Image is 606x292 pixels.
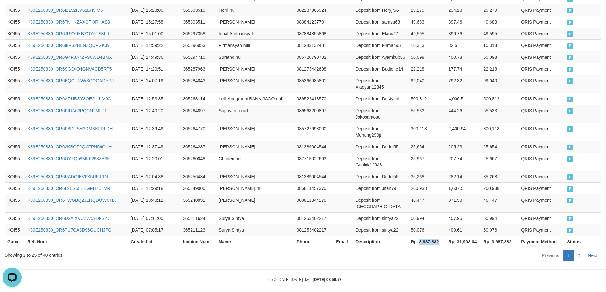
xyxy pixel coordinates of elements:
td: KOI55 [5,212,25,224]
a: K89E250830_OR6PIUA63PQCN1MLF1T [27,108,109,113]
a: K89E250830_OR6SGJXO4GNVACD5RT5 [27,66,112,71]
td: 22,218 [481,63,519,75]
td: 365211624 [180,212,216,224]
td: 22,218 [408,63,446,75]
td: QRIS Payment [519,75,564,93]
td: QRIS Payment [519,51,564,63]
th: Ref. Num [25,236,128,248]
td: 407.95 [446,212,481,224]
td: Deposit from Heryjr56 [353,4,408,16]
td: [DATE] 14:49:36 [128,51,180,63]
td: [DATE] 12:53:35 [128,93,180,105]
a: K89E250830_OR6OYZQ58MK6268ZE35 [27,156,109,161]
td: Suratno null [216,51,294,63]
td: KOI55 [5,105,25,123]
td: 49,683 [481,16,519,28]
th: Invoice Num [180,236,216,248]
td: KOI55 [5,153,25,171]
td: [DATE] 15:28:00 [128,4,180,16]
td: QRIS Payment [519,141,564,153]
td: Chuderi null [216,153,294,171]
td: 50,098 [408,51,446,63]
th: Phone [294,236,334,248]
td: [DATE] 15:01:00 [128,28,180,39]
td: Deposit from Dudul55 [353,141,408,153]
td: Firmansyah null [216,39,294,51]
td: 081389004544 [294,141,334,153]
a: K89E250830_OR6D2AIXVCZW59DFSZJ [27,216,109,221]
td: Deposit from Ayamkub86 [353,51,408,63]
td: Deposit from Elania21 [353,28,408,39]
td: 089563200897 [294,105,334,123]
td: 365260048 [180,153,216,171]
td: 081273442698 [294,63,334,75]
td: 300,118 [408,123,446,141]
th: Created at [128,236,180,248]
td: Deposit from Jitan79 [353,182,408,194]
th: Name [216,236,294,248]
td: KOI55 [5,93,25,105]
a: 1 [563,250,574,261]
td: Deposit from sintya22 [353,212,408,224]
span: PAID [567,126,573,132]
td: 365264897 [180,105,216,123]
div: Showing 1 to 25 of 40 entries [5,249,248,258]
span: PAID [567,55,573,60]
th: Status [564,236,601,248]
a: K89E250830_OR62KBOF0QXFPN56CUH [27,144,112,149]
td: 365249000 [180,182,216,194]
a: K89E250830_OR6EQOLTAWSCQGADYPJ [27,78,114,83]
td: 99,040 [481,75,519,93]
a: 2 [573,250,584,261]
td: 400.78 [446,51,481,63]
td: KOI55 [5,141,25,153]
td: 365211123 [180,224,216,236]
td: QRIS Payment [519,39,564,51]
td: 10,313 [481,39,519,51]
span: PAID [567,31,573,37]
td: 365240891 [180,194,216,212]
span: PAID [567,174,573,180]
td: 35,268 [481,171,519,182]
td: KOI55 [5,4,25,16]
td: 365287963 [180,63,216,75]
th: Rp. 31,903.04 [446,236,481,248]
td: Deposit from Xiaoyan12345 [353,75,408,93]
td: Deposit from sintya22 [353,224,408,236]
th: Description [353,236,408,248]
td: 085366985801 [294,75,334,93]
td: Deposit from samsu68 [353,16,408,28]
td: [DATE] 15:27:58 [128,16,180,28]
td: QRIS Payment [519,28,564,39]
td: Deposit from Guplak12346 [353,153,408,171]
td: 085727698000 [294,123,334,141]
td: 085814457370 [294,182,334,194]
a: K89E250830_OR6G4RJA7ZFS0WD4BMX [27,55,112,60]
th: Game [5,236,25,248]
td: KOI55 [5,39,25,51]
td: 085720790732 [294,51,334,63]
td: 207.74 [446,153,481,171]
td: QRIS Payment [519,171,564,182]
td: [DATE] 14:07:19 [128,75,180,93]
td: 25,967 [408,153,446,171]
a: K89E250830_OR6P8DUSH3DMBKFPLDH [27,126,113,131]
td: [DATE] 12:39:49 [128,123,180,141]
td: QRIS Payment [519,63,564,75]
span: PAID [567,108,573,114]
td: 365303519 [180,4,216,16]
strong: [DATE] 08:56:57 [313,277,341,282]
td: [DATE] 12:04:38 [128,171,180,182]
th: Rp. 3,987,882 [408,236,446,248]
td: Supriyanto null [216,105,294,123]
td: QRIS Payment [519,194,564,212]
td: Deposit from Dudul55 [353,171,408,182]
td: [PERSON_NAME] [216,75,294,93]
td: Lelli Anggraeni BANK JAGO null [216,93,294,105]
td: KOI55 [5,182,25,194]
span: PAID [567,228,573,233]
span: PAID [567,198,573,203]
td: QRIS Payment [519,224,564,236]
span: PAID [567,156,573,162]
td: 46,447 [481,194,519,212]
